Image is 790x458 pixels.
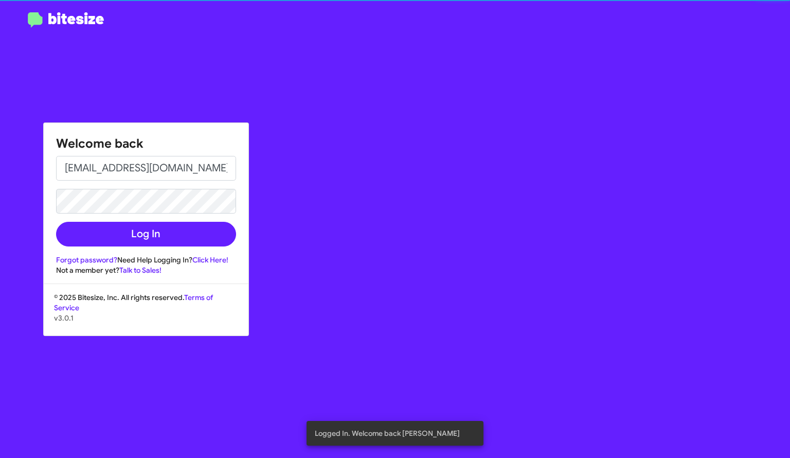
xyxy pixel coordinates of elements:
[56,156,236,181] input: Email address
[54,313,238,323] p: v3.0.1
[315,428,460,438] span: Logged In. Welcome back [PERSON_NAME]
[56,255,236,265] div: Need Help Logging In?
[192,255,228,265] a: Click Here!
[56,135,236,152] h1: Welcome back
[56,265,236,275] div: Not a member yet?
[119,266,161,275] a: Talk to Sales!
[44,292,248,336] div: © 2025 Bitesize, Inc. All rights reserved.
[54,293,213,312] a: Terms of Service
[56,255,117,265] a: Forgot password?
[56,222,236,246] button: Log In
